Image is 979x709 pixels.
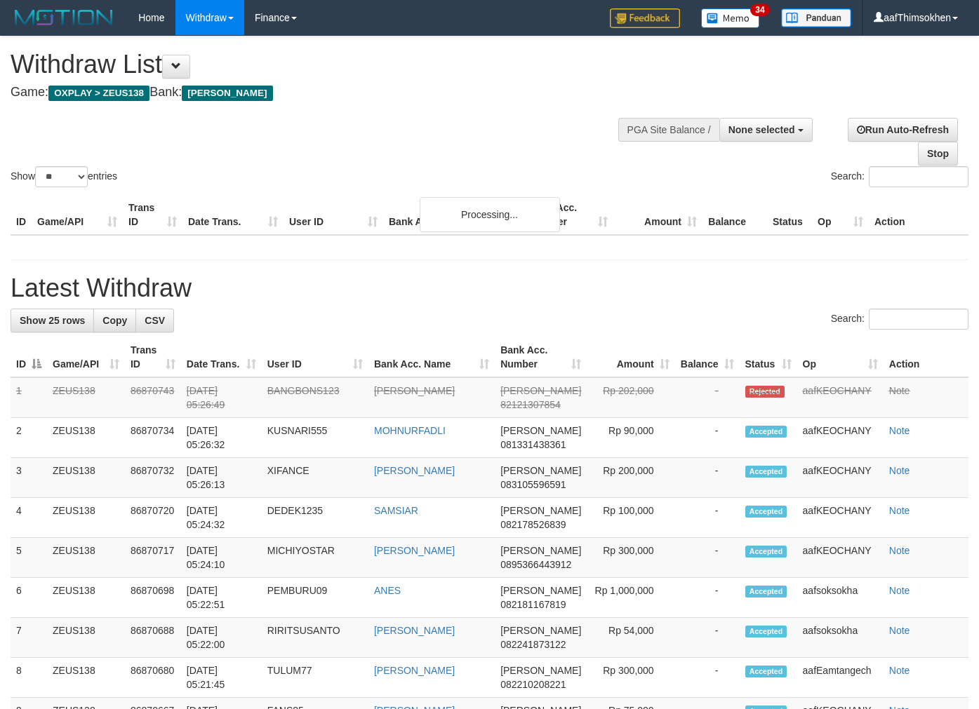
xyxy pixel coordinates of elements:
[125,377,181,418] td: 86870743
[500,585,581,596] span: [PERSON_NAME]
[374,385,455,396] a: [PERSON_NAME]
[797,337,884,377] th: Op: activate to sort column ascending
[47,418,125,458] td: ZEUS138
[11,377,47,418] td: 1
[11,538,47,578] td: 5
[102,315,127,326] span: Copy
[869,309,968,330] input: Search:
[284,195,383,235] th: User ID
[797,498,884,538] td: aafKEOCHANY
[181,618,262,658] td: [DATE] 05:22:00
[374,585,401,596] a: ANES
[11,418,47,458] td: 2
[500,665,581,676] span: [PERSON_NAME]
[11,166,117,187] label: Show entries
[47,538,125,578] td: ZEUS138
[675,337,740,377] th: Balance: activate to sort column ascending
[797,618,884,658] td: aafsoksokha
[181,578,262,618] td: [DATE] 05:22:51
[11,337,47,377] th: ID: activate to sort column descending
[889,465,910,476] a: Note
[11,458,47,498] td: 3
[182,86,272,101] span: [PERSON_NAME]
[675,498,740,538] td: -
[93,309,136,332] a: Copy
[374,625,455,636] a: [PERSON_NAME]
[181,498,262,538] td: [DATE] 05:24:32
[47,618,125,658] td: ZEUS138
[745,586,787,597] span: Accepted
[47,658,125,698] td: ZEUS138
[383,195,524,235] th: Bank Acc. Name
[745,426,787,438] span: Accepted
[262,538,368,578] td: MICHIYOSTAR
[889,545,910,556] a: Note
[262,377,368,418] td: BANGBONS123
[701,8,760,28] img: Button%20Memo.svg
[610,8,680,28] img: Feedback.jpg
[262,418,368,458] td: KUSNARI555
[587,337,674,377] th: Amount: activate to sort column ascending
[125,658,181,698] td: 86870680
[587,618,674,658] td: Rp 54,000
[11,50,639,79] h1: Withdraw List
[123,195,182,235] th: Trans ID
[587,578,674,618] td: Rp 1,000,000
[48,86,149,101] span: OXPLAY > ZEUS138
[11,578,47,618] td: 6
[745,466,787,478] span: Accepted
[728,124,795,135] span: None selected
[831,166,968,187] label: Search:
[262,658,368,698] td: TULUM77
[20,315,85,326] span: Show 25 rows
[918,142,958,166] a: Stop
[181,658,262,698] td: [DATE] 05:21:45
[500,599,566,610] span: Copy 082181167819 to clipboard
[889,425,910,436] a: Note
[889,585,910,596] a: Note
[47,337,125,377] th: Game/API: activate to sort column ascending
[675,458,740,498] td: -
[500,479,566,490] span: Copy 083105596591 to clipboard
[181,538,262,578] td: [DATE] 05:24:10
[831,309,968,330] label: Search:
[797,418,884,458] td: aafKEOCHANY
[374,505,418,516] a: SAMSIAR
[587,538,674,578] td: Rp 300,000
[719,118,813,142] button: None selected
[11,274,968,302] h1: Latest Withdraw
[884,337,968,377] th: Action
[745,626,787,637] span: Accepted
[812,195,869,235] th: Op
[32,195,123,235] th: Game/API
[182,195,284,235] th: Date Trans.
[889,385,910,396] a: Note
[181,337,262,377] th: Date Trans.: activate to sort column ascending
[797,458,884,498] td: aafKEOCHANY
[500,639,566,650] span: Copy 082241873122 to clipboard
[125,618,181,658] td: 86870688
[374,465,455,476] a: [PERSON_NAME]
[262,578,368,618] td: PEMBURU09
[135,309,174,332] a: CSV
[750,4,769,16] span: 34
[767,195,812,235] th: Status
[47,578,125,618] td: ZEUS138
[675,538,740,578] td: -
[11,498,47,538] td: 4
[500,519,566,530] span: Copy 082178526839 to clipboard
[262,498,368,538] td: DEDEK1235
[374,665,455,676] a: [PERSON_NAME]
[889,505,910,516] a: Note
[11,7,117,28] img: MOTION_logo.png
[848,118,958,142] a: Run Auto-Refresh
[797,538,884,578] td: aafKEOCHANY
[420,197,560,232] div: Processing...
[500,465,581,476] span: [PERSON_NAME]
[702,195,767,235] th: Balance
[181,377,262,418] td: [DATE] 05:26:49
[181,458,262,498] td: [DATE] 05:26:13
[745,546,787,558] span: Accepted
[125,418,181,458] td: 86870734
[500,385,581,396] span: [PERSON_NAME]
